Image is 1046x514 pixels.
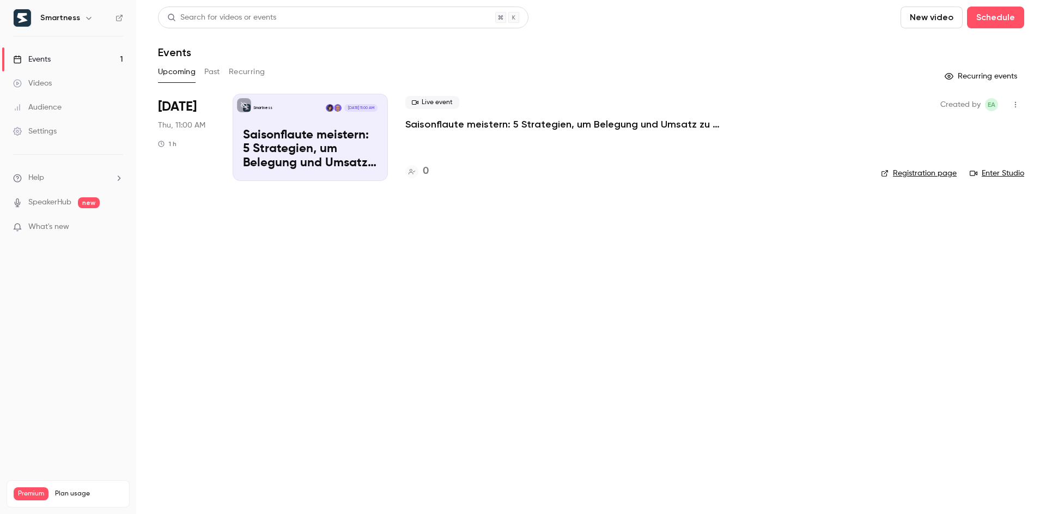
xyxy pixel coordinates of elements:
span: new [78,197,100,208]
div: Audience [13,102,62,113]
a: SpeakerHub [28,197,71,208]
span: Eleonora Aste [985,98,998,111]
button: Schedule [967,7,1024,28]
span: What's new [28,221,69,233]
h6: Smartness [40,13,80,23]
span: Created by [940,98,981,111]
img: Michael Lüning [334,104,342,112]
div: 1 h [158,140,177,148]
iframe: Noticeable Trigger [110,222,123,232]
span: [DATE] 11:00 AM [344,104,377,112]
button: Upcoming [158,63,196,81]
span: Live event [405,96,459,109]
h1: Events [158,46,191,59]
img: Beatrice Bogdan [326,104,333,112]
button: New video [901,7,963,28]
div: Events [13,54,51,65]
h4: 0 [423,164,429,179]
span: EA [988,98,995,111]
button: Past [204,63,220,81]
div: Oct 9 Thu, 11:00 AM (Europe/Rome) [158,94,215,181]
span: Help [28,172,44,184]
button: Recurring events [940,68,1024,85]
img: Smartness [14,9,31,27]
a: Registration page [881,168,957,179]
div: Videos [13,78,52,89]
p: Saisonflaute meistern: 5 Strategien, um Belegung und Umsatz zu sichern [243,129,378,171]
div: Settings [13,126,57,137]
span: Thu, 11:00 AM [158,120,205,131]
li: help-dropdown-opener [13,172,123,184]
a: Saisonflaute meistern: 5 Strategien, um Belegung und Umsatz zu sichernSmartnessMichael LüningBeat... [233,94,388,181]
p: Smartness [253,105,272,111]
a: Saisonflaute meistern: 5 Strategien, um Belegung und Umsatz zu sichern [405,118,732,131]
button: Recurring [229,63,265,81]
a: 0 [405,164,429,179]
div: Search for videos or events [167,12,276,23]
span: Premium [14,487,48,500]
span: [DATE] [158,98,197,116]
a: Enter Studio [970,168,1024,179]
span: Plan usage [55,489,123,498]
